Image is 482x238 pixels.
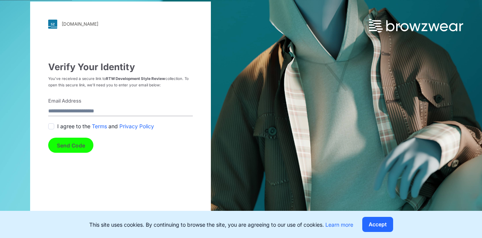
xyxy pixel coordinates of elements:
[325,221,353,228] a: Learn more
[89,221,353,229] p: This site uses cookies. By continuing to browse the site, you are agreeing to our use of cookies.
[48,20,193,29] a: [DOMAIN_NAME]
[48,122,193,130] div: I agree to the and
[119,122,154,130] a: Privacy Policy
[48,97,188,105] label: Email Address
[62,21,98,27] div: [DOMAIN_NAME]
[48,20,57,29] img: svg+xml;base64,PHN2ZyB3aWR0aD0iMjgiIGhlaWdodD0iMjgiIHZpZXdCb3g9IjAgMCAyOCAyOCIgZmlsbD0ibm9uZSIgeG...
[369,19,463,32] img: browzwear-logo.73288ffb.svg
[48,75,193,88] p: You’ve received a secure link to collection. To open this secure link, we’ll need you to enter yo...
[48,62,193,72] h3: Verify Your Identity
[92,122,107,130] a: Terms
[362,217,393,232] button: Accept
[48,138,93,153] button: Send Code
[106,76,165,81] strong: RTW Development Style Review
